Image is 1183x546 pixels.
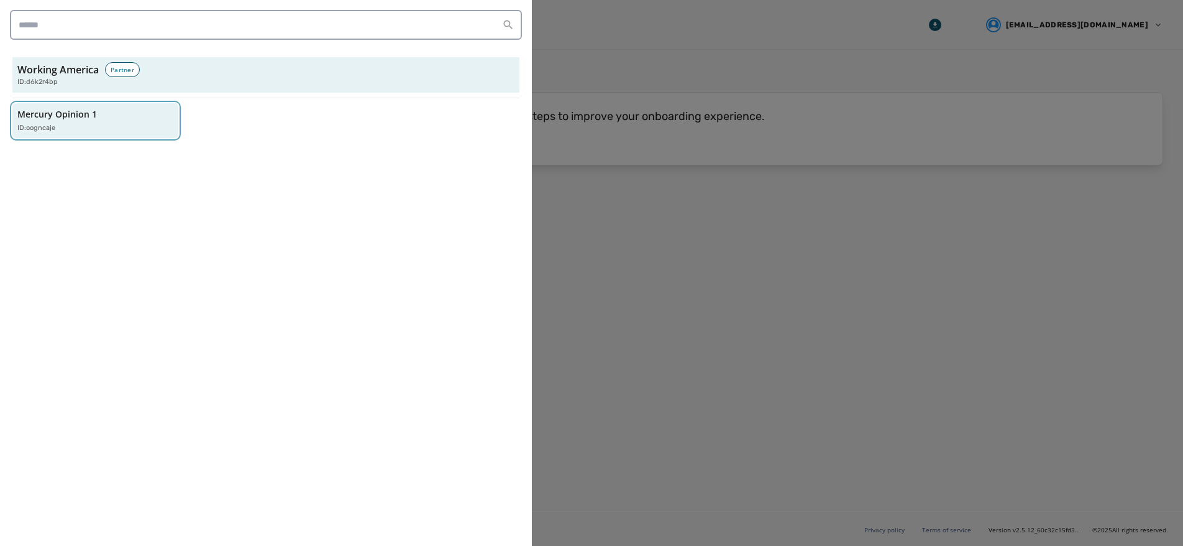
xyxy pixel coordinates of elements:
button: Mercury Opinion 1ID:oogncaje [12,103,178,139]
button: Working AmericaPartnerID:d6k2r4bp [12,57,519,93]
span: ID: d6k2r4bp [17,77,58,88]
p: Mercury Opinion 1 [17,108,97,121]
h3: Working America [17,62,99,77]
p: ID: oogncaje [17,123,55,134]
div: Partner [105,62,140,77]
